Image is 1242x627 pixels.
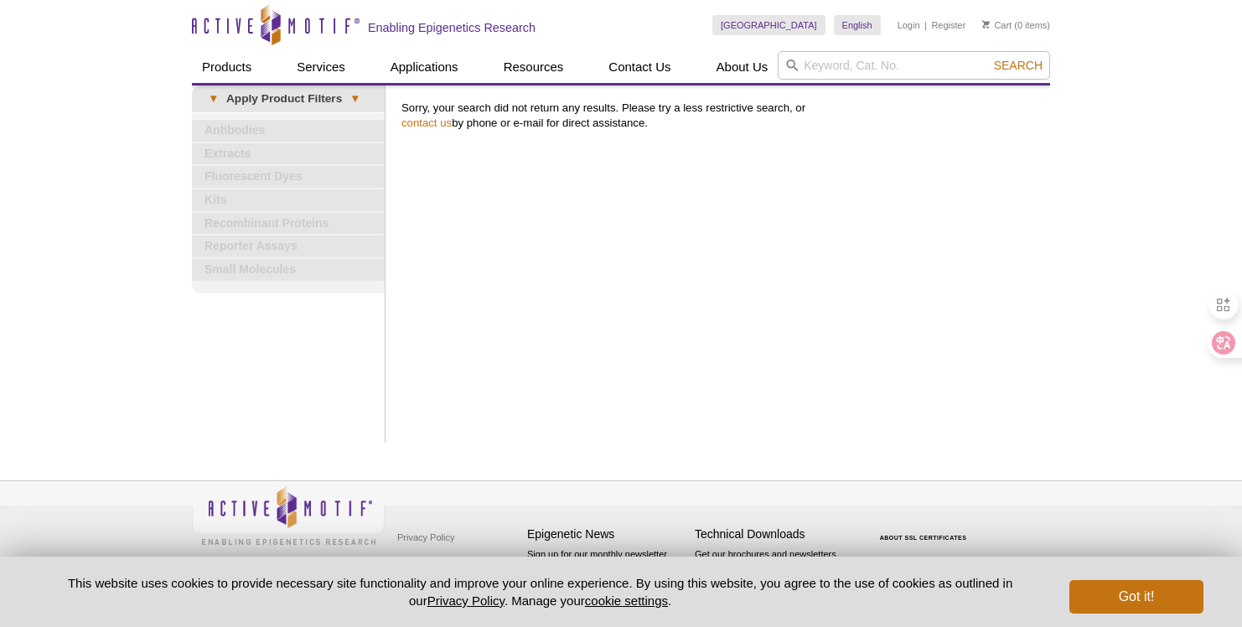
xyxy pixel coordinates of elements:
a: Applications [380,51,468,83]
button: Search [989,58,1048,73]
a: Antibodies [192,120,385,142]
input: Keyword, Cat. No. [778,51,1050,80]
a: ABOUT SSL CERTIFICATES [880,535,967,541]
table: Click to Verify - This site chose Symantec SSL for secure e-commerce and confidential communicati... [862,510,988,547]
li: (0 items) [982,15,1050,35]
p: Sign up for our monthly newsletter highlighting recent publications in the field of epigenetics. [527,547,686,604]
span: ▾ [342,91,368,106]
a: Kits [192,189,385,211]
button: cookie settings [585,593,668,608]
a: Small Molecules [192,259,385,281]
p: Get our brochures and newsletters, or request them by mail. [695,547,854,590]
img: Active Motif, [192,481,385,549]
a: Recombinant Proteins [192,213,385,235]
p: This website uses cookies to provide necessary site functionality and improve your online experie... [39,574,1042,609]
h2: Enabling Epigenetics Research [368,20,536,35]
a: Reporter Assays [192,236,385,257]
button: Got it! [1069,580,1203,614]
a: Privacy Policy [427,593,505,608]
a: Login [898,19,920,31]
a: contact us [401,117,452,129]
span: ▾ [200,91,226,106]
a: ▾Apply Product Filters▾ [192,85,385,112]
a: About Us [706,51,779,83]
a: Resources [494,51,574,83]
h4: Technical Downloads [695,527,854,541]
h4: Epigenetic News [527,527,686,541]
img: Your Cart [982,20,990,28]
a: Fluorescent Dyes [192,166,385,188]
a: Extracts [192,143,385,165]
a: Register [931,19,965,31]
a: Privacy Policy [393,525,458,550]
span: Search [994,59,1043,72]
a: Products [192,51,261,83]
li: | [924,15,927,35]
p: Sorry, your search did not return any results. Please try a less restrictive search, or by phone ... [401,101,1042,131]
a: [GEOGRAPHIC_DATA] [712,15,825,35]
a: Services [287,51,355,83]
a: Cart [982,19,1012,31]
a: Terms & Conditions [393,550,481,575]
a: English [834,15,881,35]
a: Contact Us [598,51,681,83]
